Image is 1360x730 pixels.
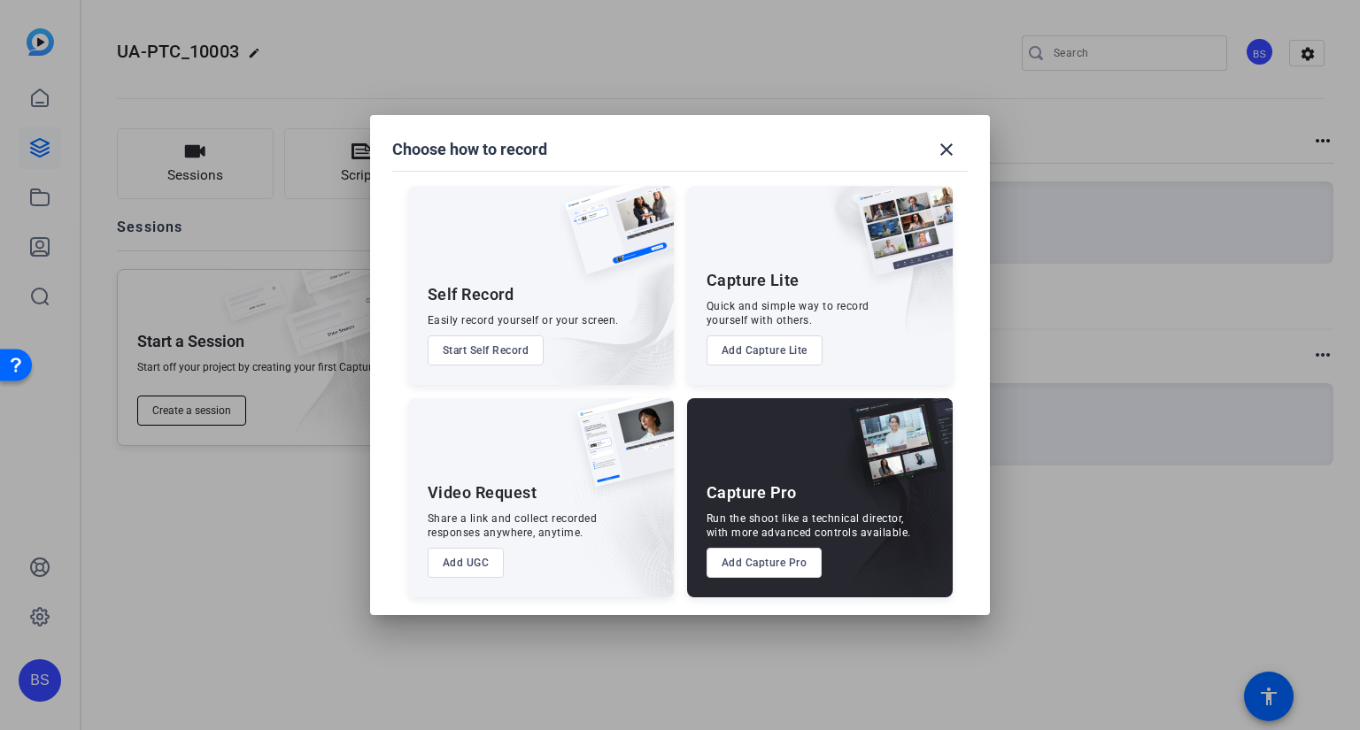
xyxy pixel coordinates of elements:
div: Quick and simple way to record yourself with others. [707,299,869,327]
h1: Choose how to record [392,139,547,160]
div: Capture Lite [707,270,800,291]
div: Easily record yourself or your screen. [428,313,619,327]
div: Self Record [428,284,514,305]
img: embarkstudio-ugc-content.png [571,453,674,597]
button: Add UGC [428,548,505,578]
button: Add Capture Pro [707,548,823,578]
img: embarkstudio-capture-pro.png [822,420,953,597]
div: Share a link and collect recorded responses anywhere, anytime. [428,511,598,540]
img: self-record.png [552,186,674,292]
div: Run the shoot like a technical director, with more advanced controls available. [707,511,911,540]
img: embarkstudio-self-record.png [520,224,674,385]
div: Video Request [428,482,537,503]
img: capture-lite.png [843,186,953,294]
mat-icon: close [936,139,957,160]
div: Capture Pro [707,482,797,503]
img: capture-pro.png [836,398,953,506]
img: ugc-content.png [564,398,674,505]
button: Add Capture Lite [707,335,823,365]
button: Start Self Record [428,335,545,365]
img: embarkstudio-capture-lite.png [794,186,953,363]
